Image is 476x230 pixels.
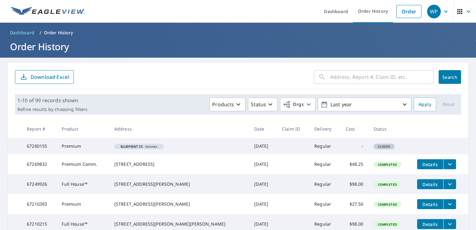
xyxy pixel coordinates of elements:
[443,159,456,169] button: filesDropdownBtn-67269832
[209,98,245,111] button: Products
[330,68,434,86] input: Address, Report #, Claim ID, etc.
[341,120,369,138] th: Cost
[374,182,401,187] span: Completed
[421,221,440,227] span: Details
[417,199,443,209] button: detailsBtn-67210393
[114,161,244,167] div: [STREET_ADDRESS]
[44,30,73,36] p: Order History
[443,179,456,189] button: filesDropdownBtn-67249926
[251,101,266,108] p: Status
[212,101,234,108] p: Products
[114,201,244,207] div: [STREET_ADDRESS][PERSON_NAME]
[369,120,412,138] th: Status
[10,30,35,36] span: Dashboard
[309,174,341,194] td: Regular
[109,120,249,138] th: Address
[309,194,341,214] td: Regular
[421,181,440,187] span: Details
[374,162,401,167] span: Completed
[417,159,443,169] button: detailsBtn-67269832
[419,101,431,108] span: Apply
[309,154,341,174] td: Regular
[396,5,421,18] a: Order
[249,138,277,154] td: [DATE]
[31,74,69,80] p: Download Excel
[318,98,411,111] button: Last year
[328,99,401,110] p: Last year
[57,194,109,214] td: Premium
[277,120,309,138] th: Claim ID
[22,194,57,214] td: 67210393
[249,154,277,174] td: [DATE]
[114,181,244,187] div: [STREET_ADDRESS][PERSON_NAME]
[57,120,109,138] th: Product
[417,179,443,189] button: detailsBtn-67249926
[248,98,278,111] button: Status
[7,28,469,38] nav: breadcrumb
[341,174,369,194] td: $98.00
[341,194,369,214] td: $27.50
[443,199,456,209] button: filesDropdownBtn-67210393
[121,145,143,148] em: Blueprint ID
[341,154,369,174] td: $48.25
[444,74,456,80] span: Search
[249,194,277,214] td: [DATE]
[22,120,57,138] th: Report #
[22,138,57,154] td: 67280155
[22,154,57,174] td: 67269832
[283,101,304,108] span: Orgs
[374,222,401,227] span: Completed
[341,138,369,154] td: -
[249,174,277,194] td: [DATE]
[414,98,436,111] button: Apply
[114,221,244,227] div: [STREET_ADDRESS][PERSON_NAME][PERSON_NAME]
[421,201,440,207] span: Details
[57,174,109,194] td: Full House™
[280,98,315,111] button: Orgs
[421,161,440,167] span: Details
[439,70,461,84] button: Search
[309,138,341,154] td: Regular
[11,7,85,16] img: EV Logo
[417,219,443,229] button: detailsBtn-67210215
[309,120,341,138] th: Delivery
[427,5,441,18] div: WP
[15,70,74,84] button: Download Excel
[443,219,456,229] button: filesDropdownBtn-67210215
[22,174,57,194] td: 67249926
[374,202,401,207] span: Completed
[7,40,469,53] h1: Order History
[40,29,41,36] li: /
[17,107,88,112] p: Refine results by choosing filters
[57,138,109,154] td: Premium
[249,120,277,138] th: Date
[374,144,394,149] span: Closed
[17,97,88,104] p: 1-10 of 99 records shown
[117,145,161,148] span: Gnomes
[57,154,109,174] td: Premium Comm.
[7,28,37,38] a: Dashboard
